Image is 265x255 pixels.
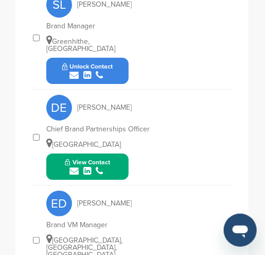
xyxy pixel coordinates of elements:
span: DE [46,95,72,121]
span: Unlock Contact [62,63,113,70]
div: Chief Brand Partnerships Officer [46,126,201,133]
span: [GEOGRAPHIC_DATA] [46,140,121,149]
span: View Contact [65,159,110,166]
span: [PERSON_NAME] [77,1,132,8]
span: [PERSON_NAME] [77,200,132,207]
iframe: Button to launch messaging window [224,214,257,247]
span: ED [46,191,72,216]
div: Brand VM Manager [46,222,201,229]
button: Unlock Contact [50,56,126,87]
div: Brand Manager [46,23,201,30]
span: Greenhithe, [GEOGRAPHIC_DATA] [46,37,115,53]
span: [PERSON_NAME] [77,104,132,111]
button: View Contact [52,151,122,182]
